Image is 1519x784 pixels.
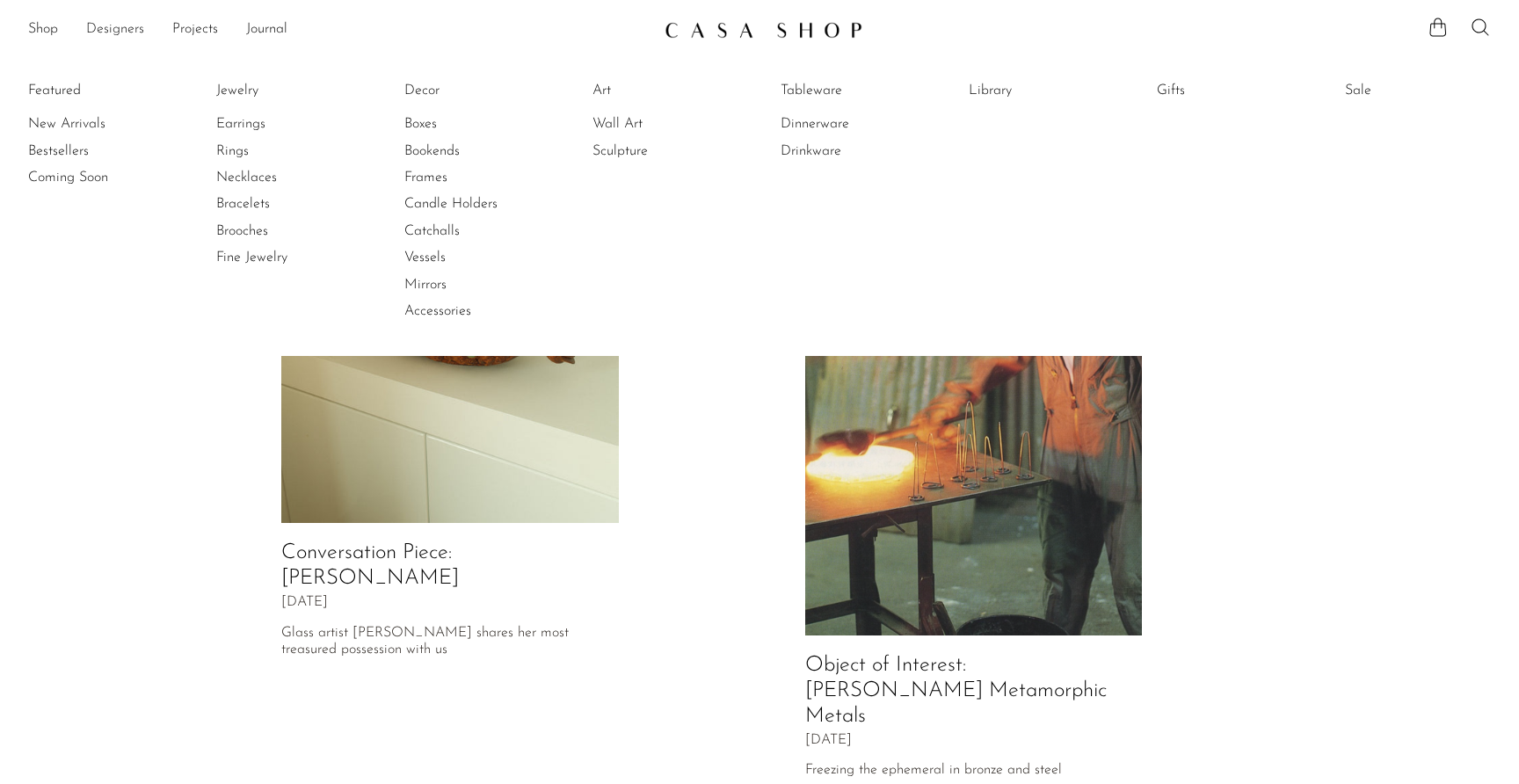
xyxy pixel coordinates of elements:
a: Candle Holders [404,194,536,214]
a: Earrings [216,114,348,134]
a: Rings [216,142,348,161]
ul: Featured [28,111,160,191]
a: Fine Jewelry [216,248,348,267]
img: Object of Interest: Izabel Lam's Metamorphic Metals [805,214,1143,636]
a: Bracelets [216,194,348,214]
a: Gifts [1157,81,1289,100]
a: Shop [28,18,58,41]
a: Journal [246,18,287,41]
ul: Library [969,77,1101,111]
a: Designers [86,18,144,41]
a: Library [969,81,1101,100]
p: Freezing the ephemeral in bronze and steel [805,762,1143,779]
a: Mirrors [404,275,536,294]
span: [DATE] [805,733,852,749]
a: Boxes [404,114,536,134]
a: Conversation Piece: [PERSON_NAME] [281,542,459,589]
ul: Decor [404,77,536,325]
a: Necklaces [216,168,348,187]
a: Decor [404,81,536,100]
a: Accessories [404,301,536,321]
a: Jewelry [216,81,348,100]
a: Bookends [404,142,536,161]
a: Sale [1345,81,1477,100]
a: Art [592,81,724,100]
span: [DATE] [281,595,328,611]
a: Bestsellers [28,142,160,161]
a: Wall Art [592,114,724,134]
a: Frames [404,168,536,187]
ul: Tableware [781,77,912,164]
nav: Desktop navigation [28,15,650,45]
a: Drinkware [781,142,912,161]
a: Dinnerware [781,114,912,134]
a: Projects [172,18,218,41]
a: New Arrivals [28,114,160,134]
a: Catchalls [404,221,536,241]
ul: NEW HEADER MENU [28,15,650,45]
ul: Sale [1345,77,1477,111]
ul: Gifts [1157,77,1289,111]
ul: Art [592,77,724,164]
a: Coming Soon [28,168,160,187]
p: Glass artist [PERSON_NAME] shares her most treasured possession with us [281,625,619,658]
a: Tableware [781,81,912,100]
a: Vessels [404,248,536,267]
a: Brooches [216,221,348,241]
ul: Jewelry [216,77,348,272]
a: Sculpture [592,142,724,161]
a: Object of Interest: [PERSON_NAME] Metamorphic Metals [805,655,1107,727]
